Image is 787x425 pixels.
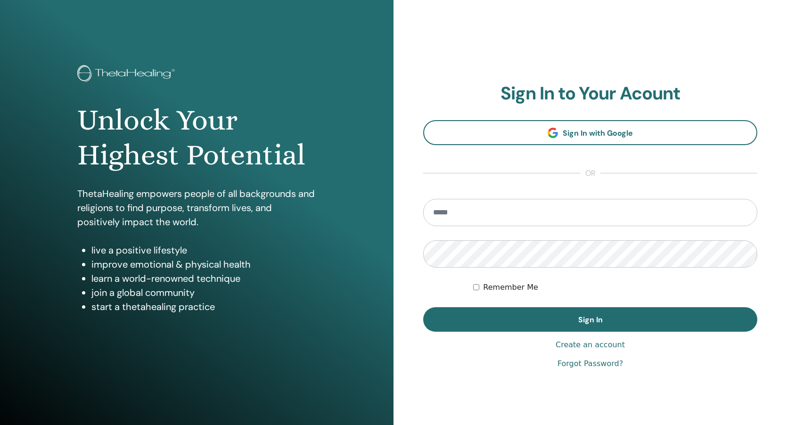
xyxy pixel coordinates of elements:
[483,282,538,293] label: Remember Me
[91,243,316,257] li: live a positive lifestyle
[578,315,603,325] span: Sign In
[91,271,316,286] li: learn a world-renowned technique
[557,358,623,369] a: Forgot Password?
[581,168,600,179] span: or
[77,103,316,173] h1: Unlock Your Highest Potential
[91,300,316,314] li: start a thetahealing practice
[423,83,757,105] h2: Sign In to Your Acount
[91,257,316,271] li: improve emotional & physical health
[423,307,757,332] button: Sign In
[423,120,757,145] a: Sign In with Google
[77,187,316,229] p: ThetaHealing empowers people of all backgrounds and religions to find purpose, transform lives, a...
[556,339,625,351] a: Create an account
[563,128,633,138] span: Sign In with Google
[91,286,316,300] li: join a global community
[473,282,757,293] div: Keep me authenticated indefinitely or until I manually logout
